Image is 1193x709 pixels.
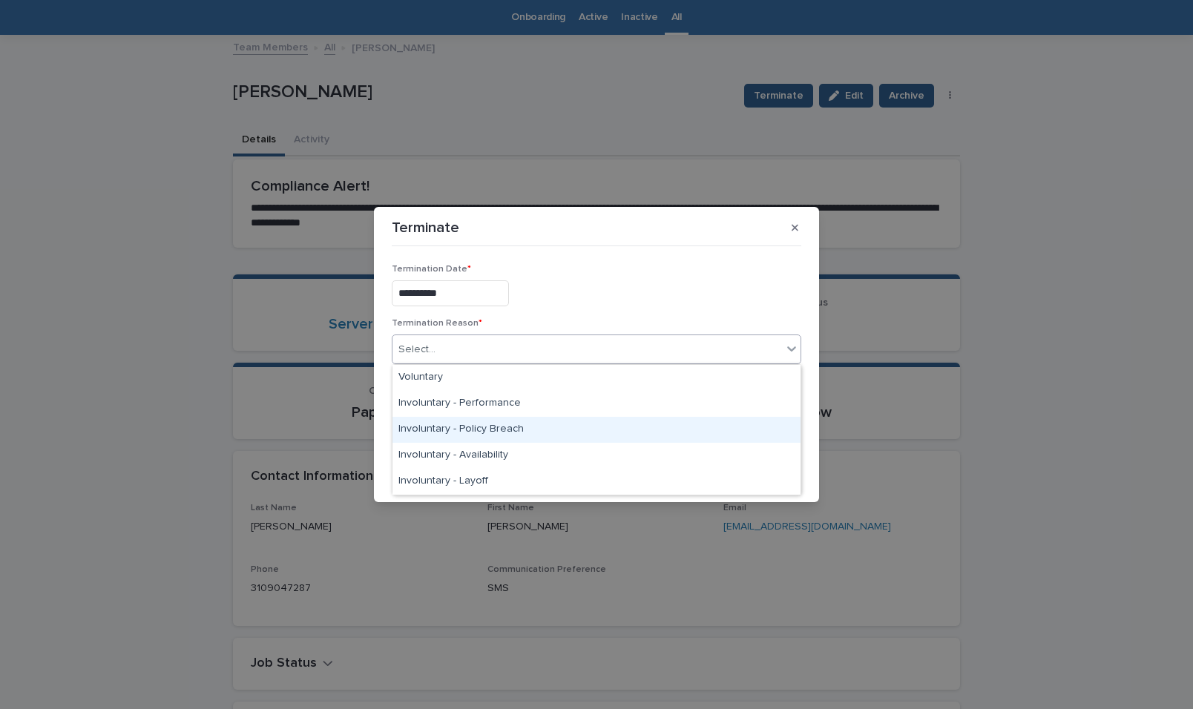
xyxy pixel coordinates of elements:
div: Involuntary - Policy Breach [392,417,801,443]
div: Involuntary - Availability [392,443,801,469]
div: Voluntary [392,365,801,391]
div: Select... [398,342,436,357]
p: Terminate [392,219,459,237]
div: Involuntary - Performance [392,391,801,417]
div: Involuntary - Layoff [392,469,801,495]
span: Termination Reason [392,319,482,328]
span: Termination Date [392,265,471,274]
